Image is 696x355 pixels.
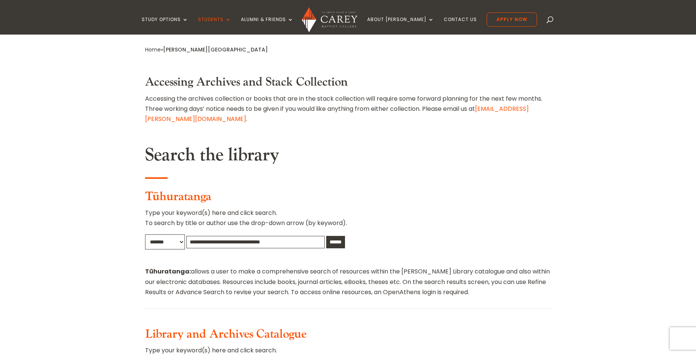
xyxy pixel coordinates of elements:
[487,12,537,27] a: Apply Now
[145,46,161,53] a: Home
[145,190,551,208] h3: Tūhuratanga
[145,94,551,124] p: Accessing the archives collection or books that are in the stack collection will require some for...
[145,208,551,234] p: Type your keyword(s) here and click search. To search by title or author use the drop-down arrow ...
[142,17,188,35] a: Study Options
[145,327,551,345] h3: Library and Archives Catalogue
[145,46,268,53] span: »
[163,46,268,53] span: [PERSON_NAME][GEOGRAPHIC_DATA]
[145,144,551,170] h2: Search the library
[444,17,477,35] a: Contact Us
[367,17,434,35] a: About [PERSON_NAME]
[241,17,294,35] a: Alumni & Friends
[145,266,551,297] p: allows a user to make a comprehensive search of resources within the [PERSON_NAME] Library catalo...
[145,75,551,93] h3: Accessing Archives and Stack Collection
[302,7,357,32] img: Carey Baptist College
[198,17,231,35] a: Students
[145,267,191,276] strong: Tūhuratanga:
